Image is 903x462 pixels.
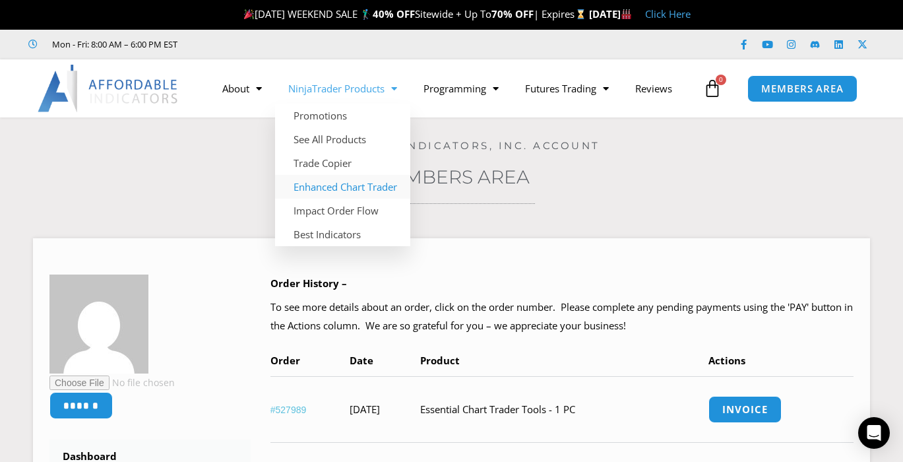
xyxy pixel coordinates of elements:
a: MEMBERS AREA [747,75,857,102]
span: 0 [716,75,726,85]
a: See All Products [275,127,410,151]
img: 🏭 [621,9,631,19]
img: ⌛ [576,9,586,19]
p: To see more details about an order, click on the order number. Please complete any pending paymen... [270,298,854,335]
strong: [DATE] [589,7,632,20]
a: View order number 527989 [270,405,307,415]
img: LogoAI | Affordable Indicators – NinjaTrader [38,65,179,112]
a: Members Area [374,166,530,188]
a: Reviews [622,73,685,104]
iframe: Customer reviews powered by Trustpilot [196,38,394,51]
div: Open Intercom Messenger [858,417,890,449]
img: 239d78a75dbcc4ffd0aa499e3decae629ba418f89bc25ef679349b478baa5d12 [49,275,148,374]
span: MEMBERS AREA [761,84,844,94]
b: Order History – [270,277,347,290]
a: Futures Trading [512,73,622,104]
td: Essential Chart Trader Tools - 1 PC [420,376,709,442]
span: Product [420,354,460,367]
strong: 40% OFF [373,7,415,20]
span: Order [270,354,300,367]
a: 0 [683,69,741,108]
span: Mon - Fri: 8:00 AM – 6:00 PM EST [49,36,177,52]
ul: NinjaTrader Products [275,104,410,246]
a: Affordable Indicators, Inc. Account [303,139,600,152]
a: Programming [410,73,512,104]
span: [DATE] WEEKEND SALE 🏌️‍♂️ Sitewide + Up To | Expires [241,7,588,20]
strong: 70% OFF [491,7,534,20]
a: NinjaTrader Products [275,73,410,104]
time: [DATE] [350,403,380,416]
a: Click Here [645,7,691,20]
a: Invoice order number 527989 [708,396,781,423]
span: Actions [708,354,745,367]
a: Trade Copier [275,151,410,175]
span: Date [350,354,373,367]
a: Impact Order Flow [275,199,410,222]
img: 🎉 [244,9,254,19]
a: Enhanced Chart Trader [275,175,410,199]
a: Promotions [275,104,410,127]
nav: Menu [209,73,701,104]
a: Best Indicators [275,222,410,246]
a: About [209,73,275,104]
